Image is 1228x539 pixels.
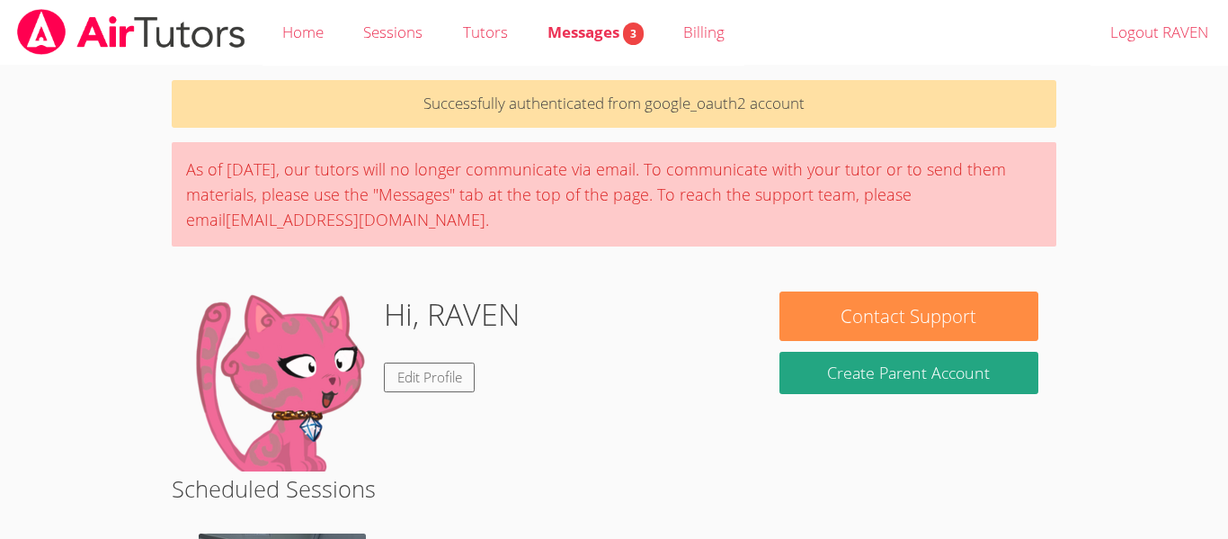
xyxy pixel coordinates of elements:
[547,22,644,42] span: Messages
[15,9,247,55] img: airtutors_banner-c4298cdbf04f3fff15de1276eac7730deb9818008684d7c2e4769d2f7ddbe033.png
[779,352,1038,394] button: Create Parent Account
[190,292,369,472] img: default.png
[172,142,1056,247] div: As of [DATE], our tutors will no longer communicate via email. To communicate with your tutor or ...
[384,292,521,337] h1: Hi, RAVEN
[384,363,476,392] a: Edit Profile
[172,80,1056,128] p: Successfully authenticated from google_oauth2 account
[172,472,1056,506] h2: Scheduled Sessions
[779,292,1038,341] button: Contact Support
[623,22,644,45] span: 3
